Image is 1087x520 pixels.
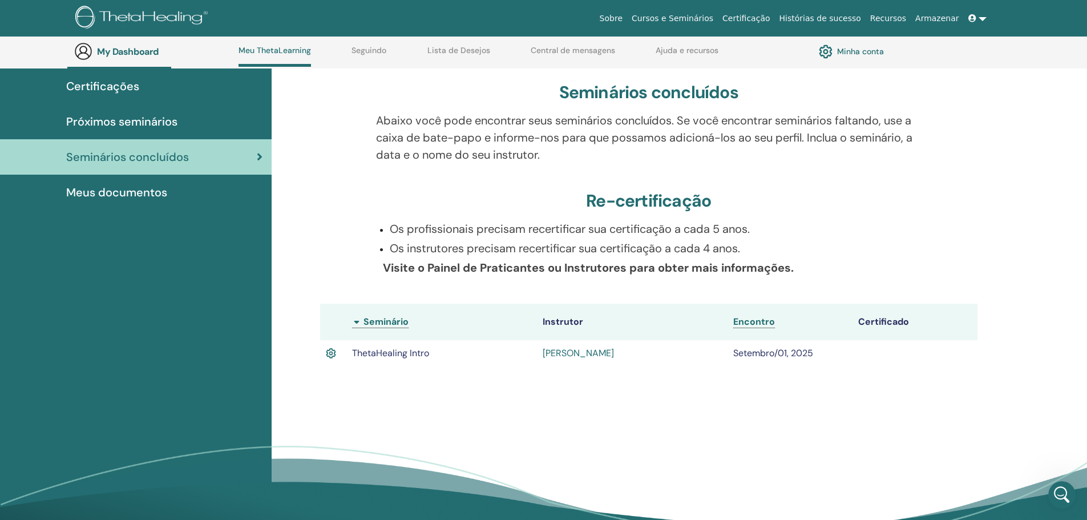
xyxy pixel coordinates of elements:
[40,212,51,223] div: Profile image for ThetaHealing
[819,42,884,61] a: Minha conta
[390,240,921,257] p: Os instrutores precisam recertificar sua certificação a cada 4 anos.
[55,6,115,14] h1: ThetaHealing
[97,46,211,57] h3: My Dashboard
[18,77,178,99] div: You can rephrase your question, or talk to our team
[543,347,614,359] a: [PERSON_NAME]
[126,115,219,140] div: Talk to a person 👤
[383,260,794,275] b: Visite o Painel de Praticantes ou Instrutores para obter mais informações.
[54,365,63,374] button: Upload do anexo
[326,346,336,361] img: Active Certificate
[866,8,911,29] a: Recursos
[239,46,311,67] a: Meu ThetaLearning
[718,8,774,29] a: Certificação
[9,195,219,210] div: 2 de Setembro
[55,213,107,221] b: ThetaHealing
[9,210,219,236] div: ThetaHealing diz…
[819,42,833,61] img: cog.svg
[135,122,210,134] div: Talk to a person 👤
[9,150,219,195] div: Operator diz…
[18,156,178,179] div: Sure thing! ThetaHealing will be back in 30 minutes.
[531,46,615,64] a: Central de mensagens
[18,254,178,310] div: We see this when an individual has multiple accounts in the database. Thank you kindly for bringi...
[66,78,139,95] span: Certificações
[9,236,219,342] div: ThetaHealing diz…
[9,33,187,69] div: Sorry, as a bot I couldn’t find an answer for that.
[7,5,29,26] button: go back
[179,5,200,26] button: Início
[427,46,490,64] a: Lista de Desejos
[196,360,214,378] button: Enviar uma mensagem
[33,6,51,25] div: Profile image for ThetaHealing
[595,8,627,29] a: Sobre
[1048,481,1076,509] iframe: Intercom live chat
[656,46,718,64] a: Ajuda e recursos
[376,112,921,163] p: Abaixo você pode encontrar seus seminários concluídos. Se você encontrar seminários faltando, use...
[18,365,27,374] button: Selecionador de Emoji
[9,70,219,115] div: Operator diz…
[9,33,219,70] div: Operator diz…
[75,6,212,31] img: logo.png
[627,8,718,29] a: Cursos e Seminários
[55,212,188,223] div: joined the conversation
[9,70,187,106] div: You can rephrase your question, or talk to our team
[9,115,219,150] div: Paulo diz…
[74,42,92,61] img: generic-user-icon.jpg
[72,365,82,374] button: Start recording
[586,191,711,211] h3: Re-certificação
[733,316,775,328] a: Encontro
[352,347,429,359] span: ThetaHealing Intro
[18,243,178,255] div: Hello,
[18,319,94,326] div: ThetaHealing • Há 1d
[775,8,866,29] a: Histórias de sucesso
[351,46,386,64] a: Seguindo
[559,82,738,103] h3: Seminários concluídos
[911,8,963,29] a: Armazenar
[66,148,189,166] span: Seminários concluídos
[200,5,221,25] div: Fechar
[18,40,178,62] div: Sorry, as a bot I couldn’t find an answer for that.
[66,113,177,130] span: Próximos seminários
[733,316,775,328] span: Encontro
[36,365,45,374] button: Selecionador de GIF
[10,341,219,360] textarea: Envie uma mensagem...
[9,236,187,317] div: Hello,We see this when an individual has multiple accounts in the database. Thank you kindly for ...
[537,304,728,340] th: Instrutor
[55,14,74,26] p: Ativo
[390,220,921,237] p: Os profissionais precisam recertificar sua certificação a cada 5 anos.
[9,150,187,186] div: Sure thing! ThetaHealing will be back in 30 minutes.
[728,340,852,366] td: Setembro/01, 2025
[852,304,977,340] th: Certificado
[66,184,167,201] span: Meus documentos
